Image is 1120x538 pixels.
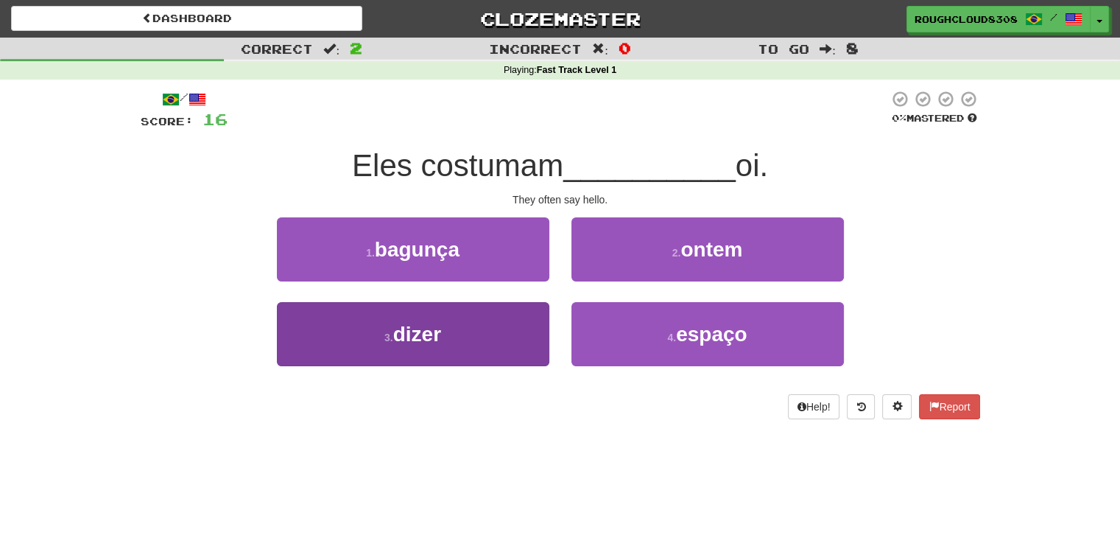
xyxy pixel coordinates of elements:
span: Incorrect [489,41,582,56]
span: Correct [241,41,313,56]
button: Help! [788,394,840,419]
a: Dashboard [11,6,362,31]
span: 0 % [892,112,906,124]
button: 3.dizer [277,302,549,366]
span: Eles costumam [352,148,563,183]
a: Clozemaster [384,6,736,32]
span: bagunça [375,238,459,261]
span: Score: [141,115,194,127]
small: 4 . [667,332,676,343]
span: : [323,43,339,55]
span: / [1050,12,1057,22]
span: ontem [680,238,742,261]
span: oi. [736,148,768,183]
span: espaço [676,323,747,346]
span: dizer [393,323,441,346]
div: / [141,90,228,108]
span: 16 [202,110,228,128]
strong: Fast Track Level 1 [537,65,617,75]
a: RoughCloud8308 / [906,6,1091,32]
span: : [592,43,608,55]
span: To go [758,41,809,56]
button: Round history (alt+y) [847,394,875,419]
button: 1.bagunça [277,217,549,282]
span: __________ [563,148,736,183]
span: RoughCloud8308 [915,13,1018,26]
small: 1 . [366,247,375,259]
small: 2 . [672,247,681,259]
span: 2 [350,39,362,57]
button: 4.espaço [571,302,844,366]
small: 3 . [384,332,393,343]
button: 2.ontem [571,217,844,282]
div: They often say hello. [141,192,980,207]
span: : [820,43,836,55]
button: Report [919,394,979,419]
div: Mastered [889,112,980,125]
span: 0 [619,39,631,57]
span: 8 [846,39,859,57]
